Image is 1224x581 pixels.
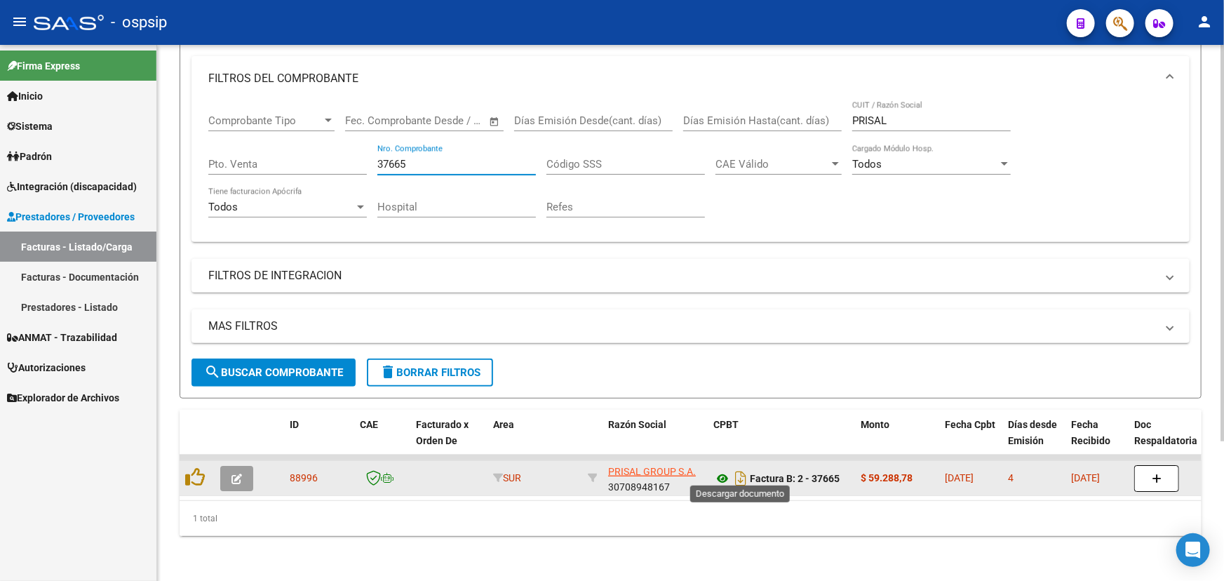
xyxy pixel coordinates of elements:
[415,114,483,127] input: Fecha fin
[493,419,514,430] span: Area
[367,359,493,387] button: Borrar Filtros
[284,410,354,472] datatable-header-cell: ID
[360,419,378,430] span: CAE
[945,472,974,483] span: [DATE]
[861,472,913,483] strong: $ 59.288,78
[493,472,521,483] span: SUR
[208,268,1156,283] mat-panel-title: FILTROS DE INTEGRACION
[603,410,708,472] datatable-header-cell: Razón Social
[708,410,855,472] datatable-header-cell: CPBT
[608,466,696,477] span: PRISAL GROUP S.A.
[379,366,480,379] span: Borrar Filtros
[7,88,43,104] span: Inicio
[7,58,80,74] span: Firma Express
[487,410,582,472] datatable-header-cell: Area
[208,114,322,127] span: Comprobante Tipo
[191,309,1190,343] mat-expansion-panel-header: MAS FILTROS
[208,201,238,213] span: Todos
[7,209,135,225] span: Prestadores / Proveedores
[290,419,299,430] span: ID
[608,419,666,430] span: Razón Social
[715,158,829,171] span: CAE Válido
[180,501,1202,536] div: 1 total
[1002,410,1065,472] datatable-header-cell: Días desde Emisión
[1134,419,1197,446] span: Doc Respaldatoria
[204,363,221,380] mat-icon: search
[208,319,1156,334] mat-panel-title: MAS FILTROS
[1071,472,1100,483] span: [DATE]
[861,419,889,430] span: Monto
[1196,13,1213,30] mat-icon: person
[1008,419,1057,446] span: Días desde Emisión
[713,419,739,430] span: CPBT
[732,467,750,490] i: Descargar documento
[1065,410,1129,472] datatable-header-cell: Fecha Recibido
[354,410,410,472] datatable-header-cell: CAE
[204,366,343,379] span: Buscar Comprobante
[1129,410,1213,472] datatable-header-cell: Doc Respaldatoria
[855,410,939,472] datatable-header-cell: Monto
[487,114,503,130] button: Open calendar
[191,359,356,387] button: Buscar Comprobante
[111,7,167,38] span: - ospsip
[1071,419,1110,446] span: Fecha Recibido
[750,473,840,484] strong: Factura B: 2 - 37665
[208,71,1156,86] mat-panel-title: FILTROS DEL COMPROBANTE
[191,259,1190,293] mat-expansion-panel-header: FILTROS DE INTEGRACION
[290,472,318,483] span: 88996
[410,410,487,472] datatable-header-cell: Facturado x Orden De
[191,56,1190,101] mat-expansion-panel-header: FILTROS DEL COMPROBANTE
[7,179,137,194] span: Integración (discapacidad)
[345,114,402,127] input: Fecha inicio
[416,419,469,446] span: Facturado x Orden De
[939,410,1002,472] datatable-header-cell: Fecha Cpbt
[7,119,53,134] span: Sistema
[7,360,86,375] span: Autorizaciones
[7,390,119,406] span: Explorador de Archivos
[1176,533,1210,567] div: Open Intercom Messenger
[852,158,882,171] span: Todos
[7,330,117,345] span: ANMAT - Trazabilidad
[7,149,52,164] span: Padrón
[1008,472,1014,483] span: 4
[945,419,995,430] span: Fecha Cpbt
[379,363,396,380] mat-icon: delete
[608,464,702,493] div: 30708948167
[11,13,28,30] mat-icon: menu
[191,101,1190,242] div: FILTROS DEL COMPROBANTE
